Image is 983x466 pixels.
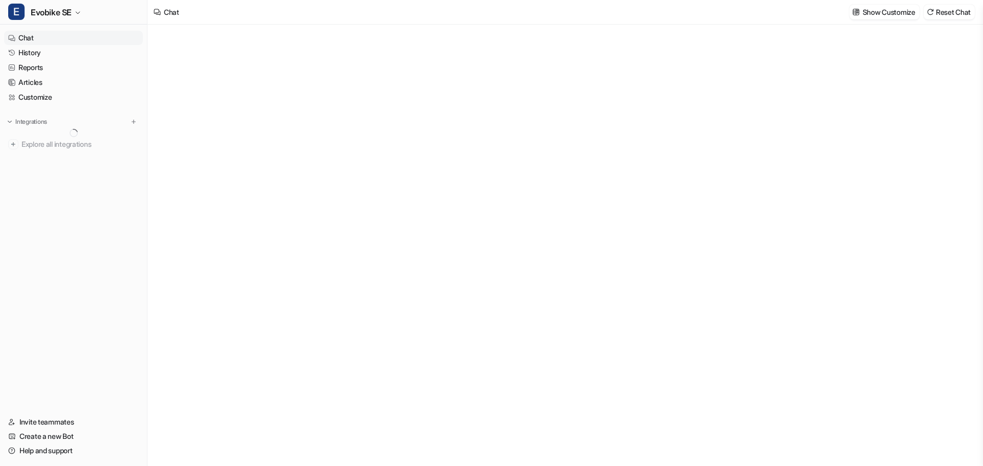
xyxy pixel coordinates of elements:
[4,137,143,151] a: Explore all integrations
[22,136,139,152] span: Explore all integrations
[4,46,143,60] a: History
[4,415,143,429] a: Invite teammates
[863,7,915,17] p: Show Customize
[4,60,143,75] a: Reports
[4,90,143,104] a: Customize
[927,8,934,16] img: reset
[6,118,13,125] img: expand menu
[4,75,143,90] a: Articles
[4,117,50,127] button: Integrations
[4,31,143,45] a: Chat
[8,4,25,20] span: E
[4,429,143,443] a: Create a new Bot
[164,7,179,17] div: Chat
[852,8,860,16] img: customize
[31,5,72,19] span: Evobike SE
[15,118,47,126] p: Integrations
[8,139,18,149] img: explore all integrations
[849,5,920,19] button: Show Customize
[924,5,975,19] button: Reset Chat
[4,443,143,458] a: Help and support
[130,118,137,125] img: menu_add.svg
